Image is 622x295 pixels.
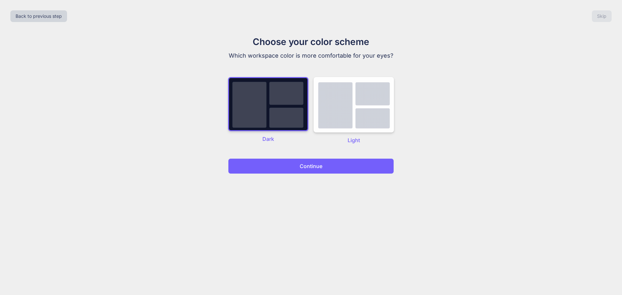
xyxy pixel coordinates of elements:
p: Light [314,136,394,144]
img: dark [314,77,394,132]
button: Continue [228,158,394,174]
h1: Choose your color scheme [202,35,420,49]
button: Back to previous step [10,10,67,22]
p: Which workspace color is more comfortable for your eyes? [202,51,420,60]
button: Skip [592,10,612,22]
p: Continue [300,162,322,170]
img: dark [228,77,308,131]
p: Dark [228,135,308,143]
